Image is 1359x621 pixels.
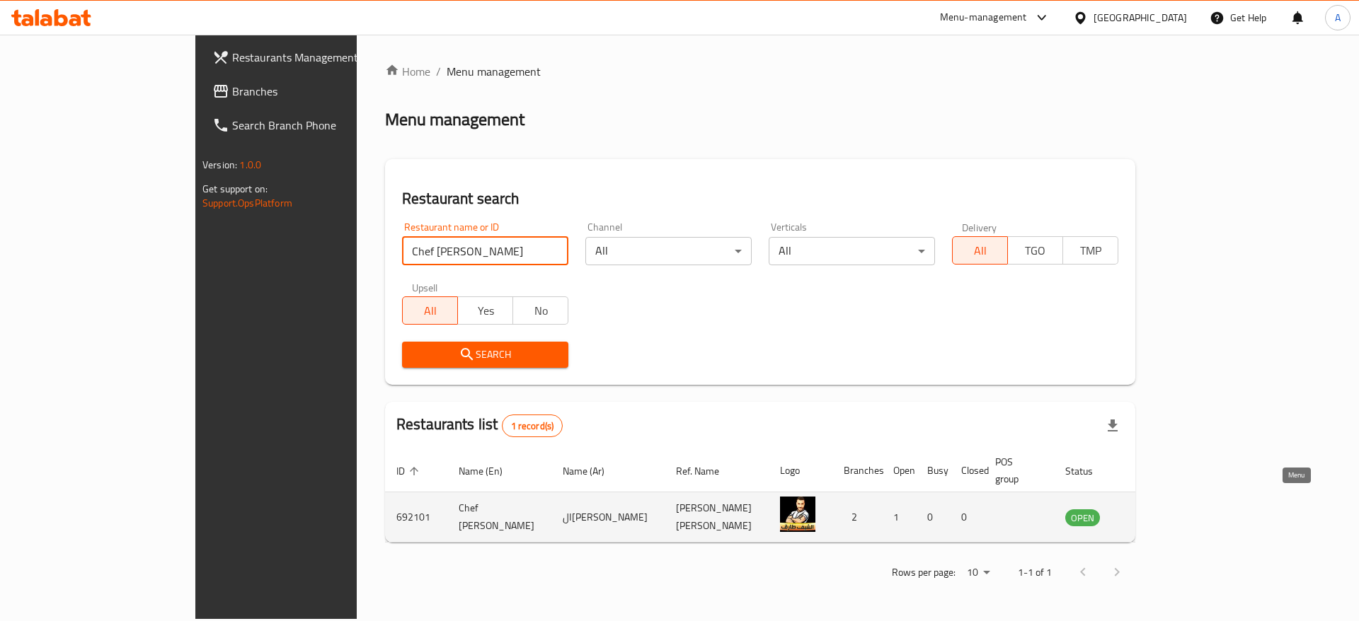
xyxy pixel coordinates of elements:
input: Search for restaurant name or ID.. [402,237,568,265]
button: All [402,296,458,325]
button: Yes [457,296,513,325]
span: All [958,240,1002,261]
span: TMP [1069,240,1113,261]
td: 1 [882,492,916,542]
td: [PERSON_NAME] [PERSON_NAME] [665,492,769,542]
span: Ref. Name [676,463,738,480]
td: 2 [832,492,882,542]
span: 1 record(s) [503,419,563,433]
div: Total records count [502,414,563,437]
td: 0 [950,492,984,542]
span: Search Branch Phone [232,117,411,134]
label: Delivery [962,222,997,232]
label: Upsell [412,282,438,292]
img: Chef Tarek [780,497,815,532]
span: TGO [1014,240,1057,261]
button: No [512,296,568,325]
span: 1.0.0 [239,156,261,174]
p: Rows per page: [892,564,956,581]
span: POS group [995,453,1037,487]
a: Restaurants Management [201,40,423,74]
span: ID [396,463,423,480]
nav: breadcrumb [385,63,1135,80]
button: All [952,236,1008,265]
span: Menu management [447,63,541,80]
h2: Restaurants list [396,414,563,437]
th: Open [882,449,916,492]
h2: Menu management [385,108,524,131]
span: All [408,301,452,321]
span: Get support on: [202,180,268,198]
span: Search [413,346,557,364]
span: OPEN [1065,510,1100,526]
div: Export file [1096,409,1130,443]
span: Branches [232,83,411,100]
td: ال[PERSON_NAME] [551,492,665,542]
td: 0 [916,492,950,542]
div: OPEN [1065,509,1100,526]
table: enhanced table [385,449,1177,542]
div: All [769,237,935,265]
th: Action [1128,449,1177,492]
span: No [519,301,563,321]
div: All [585,237,752,265]
th: Logo [769,449,832,492]
button: Search [402,342,568,368]
div: Rows per page: [961,562,995,584]
button: TGO [1007,236,1063,265]
span: Name (En) [459,463,521,480]
button: TMP [1062,236,1118,265]
p: 1-1 of 1 [1018,564,1052,581]
span: A [1335,10,1341,25]
th: Closed [950,449,984,492]
span: Restaurants Management [232,49,411,66]
span: Status [1065,463,1111,480]
span: Version: [202,156,237,174]
th: Busy [916,449,950,492]
h2: Restaurant search [402,188,1118,209]
a: Search Branch Phone [201,108,423,142]
li: / [436,63,441,80]
span: Name (Ar) [563,463,623,480]
div: Menu-management [940,9,1027,26]
div: [GEOGRAPHIC_DATA] [1094,10,1187,25]
a: Branches [201,74,423,108]
a: Support.OpsPlatform [202,194,292,212]
span: Yes [464,301,508,321]
td: Chef [PERSON_NAME] [447,492,551,542]
th: Branches [832,449,882,492]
